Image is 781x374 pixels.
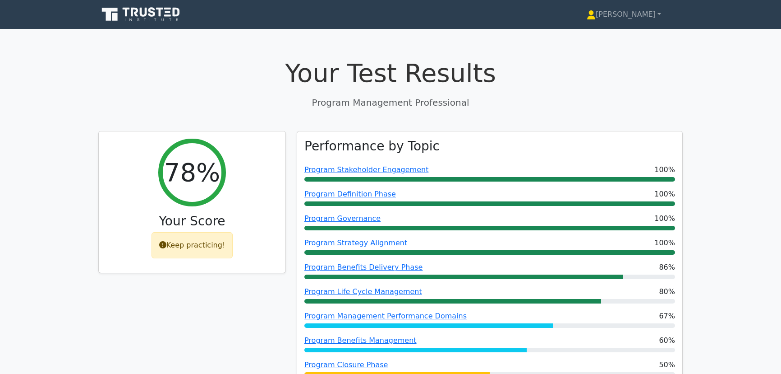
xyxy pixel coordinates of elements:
a: Program Governance [304,214,381,223]
h3: Performance by Topic [304,139,440,154]
a: [PERSON_NAME] [565,5,683,23]
a: Program Strategy Alignment [304,238,407,247]
h1: Your Test Results [98,58,683,88]
span: 100% [654,213,675,224]
a: Program Closure Phase [304,360,388,369]
span: 67% [659,311,675,322]
a: Program Benefits Delivery Phase [304,263,423,271]
span: 100% [654,189,675,200]
a: Program Definition Phase [304,190,396,198]
span: 100% [654,164,675,175]
span: 100% [654,238,675,248]
span: 86% [659,262,675,273]
a: Program Benefits Management [304,336,417,345]
a: Program Stakeholder Engagement [304,165,428,174]
h3: Your Score [106,214,278,229]
span: 80% [659,286,675,297]
h2: 78% [164,157,220,187]
p: Program Management Professional [98,96,683,109]
a: Program Life Cycle Management [304,287,422,296]
a: Program Management Performance Domains [304,312,467,320]
div: Keep practicing! [152,232,233,258]
span: 60% [659,335,675,346]
span: 50% [659,360,675,370]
